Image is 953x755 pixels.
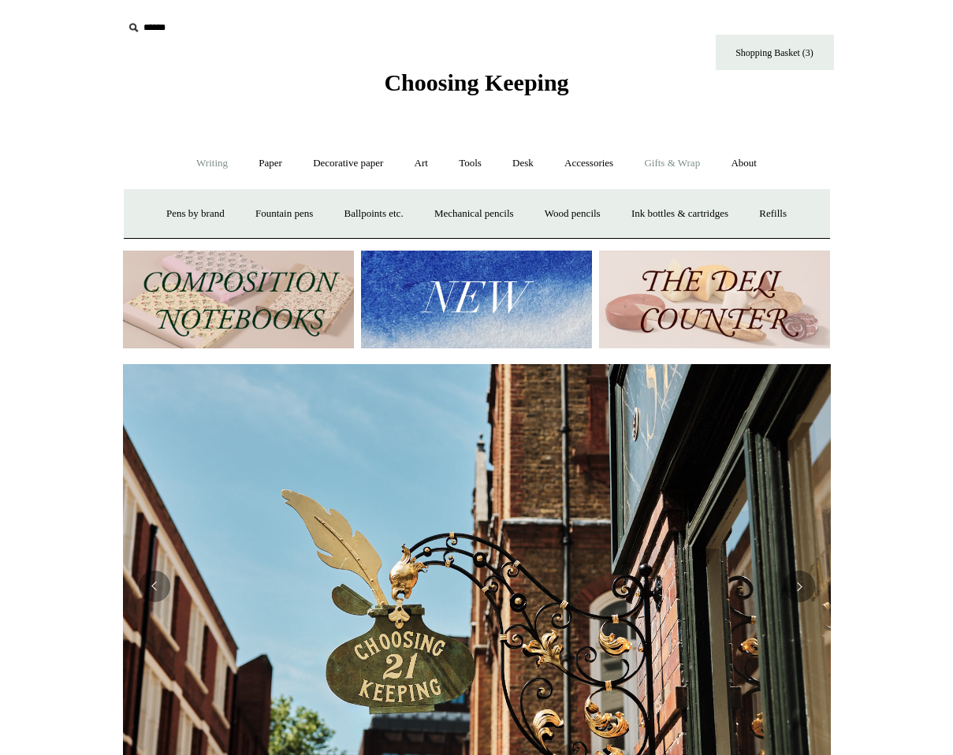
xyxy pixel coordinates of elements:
a: Shopping Basket (3) [716,35,834,70]
a: Paper [244,143,296,184]
a: Art [400,143,442,184]
button: Next [784,571,815,602]
a: Tools [445,143,496,184]
a: Decorative paper [299,143,397,184]
a: Choosing Keeping [384,82,568,93]
a: Writing [182,143,242,184]
a: About [717,143,771,184]
a: Ink bottles & cartridges [617,193,743,235]
a: Refills [745,193,801,235]
a: Desk [498,143,548,184]
a: Fountain pens [241,193,327,235]
a: Gifts & Wrap [630,143,714,184]
button: Previous [139,571,170,602]
a: Ballpoints etc. [330,193,418,235]
img: New.jpg__PID:f73bdf93-380a-4a35-bcfe-7823039498e1 [361,251,592,349]
a: Mechanical pencils [420,193,528,235]
a: Accessories [550,143,627,184]
a: Pens by brand [152,193,239,235]
img: 202302 Composition ledgers.jpg__PID:69722ee6-fa44-49dd-a067-31375e5d54ec [123,251,354,349]
img: The Deli Counter [599,251,830,349]
span: Choosing Keeping [384,69,568,95]
a: Wood pencils [530,193,615,235]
